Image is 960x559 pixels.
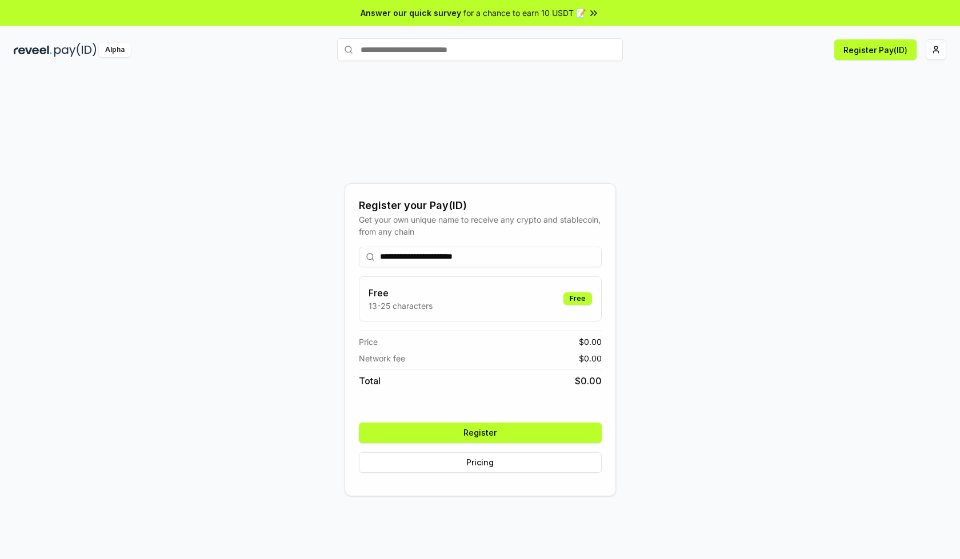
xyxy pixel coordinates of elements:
span: for a chance to earn 10 USDT 📝 [463,7,586,19]
div: Register your Pay(ID) [359,198,602,214]
button: Pricing [359,452,602,473]
p: 13-25 characters [369,300,433,312]
img: pay_id [54,43,97,57]
span: $ 0.00 [579,336,602,348]
span: $ 0.00 [579,352,602,364]
img: reveel_dark [14,43,52,57]
span: $ 0.00 [575,374,602,388]
span: Answer our quick survey [361,7,461,19]
div: Get your own unique name to receive any crypto and stablecoin, from any chain [359,214,602,238]
h3: Free [369,286,433,300]
button: Register [359,423,602,443]
span: Total [359,374,381,388]
span: Price [359,336,378,348]
span: Network fee [359,352,405,364]
div: Alpha [99,43,131,57]
div: Free [563,292,592,305]
button: Register Pay(ID) [834,39,917,60]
